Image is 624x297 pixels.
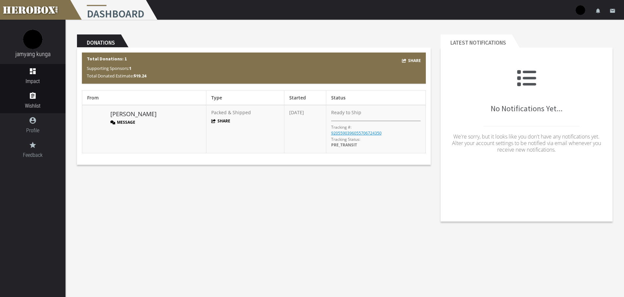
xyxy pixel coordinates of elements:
div: No Notifications Yet... [445,53,608,174]
span: PRE_TRANSIT [331,142,357,148]
span: Supporting Sponsors: [87,65,131,71]
th: From [82,91,206,105]
span: Ready to Ship [331,109,361,116]
i: notifications [595,8,601,14]
button: Share [211,118,230,124]
th: Type [206,91,284,105]
h2: Donations [77,34,121,48]
span: Packed & Shipped [211,109,251,116]
b: 1 [129,65,131,71]
button: Message [110,119,135,125]
i: dashboard [29,67,37,75]
span: Total Donated Estimate: [87,73,146,79]
a: [PERSON_NAME] [110,110,157,118]
i: email [610,8,615,14]
th: Started [284,91,326,105]
span: Tracking Status: [331,137,360,142]
h2: Latest Notifications [441,34,512,48]
img: user-image [576,5,585,15]
div: Total Donations: 1 [82,53,426,84]
a: jamyang kunga [15,51,50,57]
a: 9205590396055706724350 [331,130,382,136]
img: image [87,109,104,126]
p: Tracking #: [331,124,351,130]
b: Total Donations: 1 [87,56,127,62]
td: [DATE] [284,105,326,153]
b: $19.24 [134,73,146,79]
span: Alter your account settings to be notified via email whenever you receive new notifications. [452,139,601,153]
h2: No Notifications Yet... [445,68,608,113]
th: Status [326,91,425,105]
button: Share [402,57,421,64]
span: We're sorry, but it looks like you don't have any notifications yet. [453,133,599,140]
img: image [23,30,43,49]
